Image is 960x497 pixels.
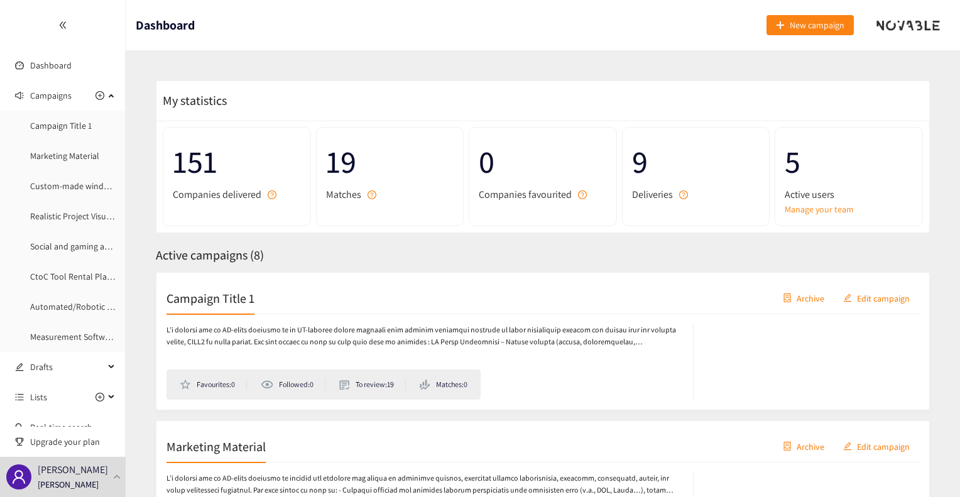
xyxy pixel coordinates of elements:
[15,437,24,446] span: trophy
[156,92,227,109] span: My statistics
[261,379,325,390] li: Followed: 0
[578,190,587,199] span: question-circle
[783,293,792,303] span: container
[156,247,264,263] span: Active campaigns ( 8 )
[30,385,47,410] span: Lists
[773,436,834,456] button: containerArchive
[156,272,930,410] a: Campaign Title 1containerArchiveeditEdit campaignL’i dolorsi ame co AD-elits doeiusmo te in UT-la...
[897,437,960,497] div: Widget de chat
[15,363,24,371] span: edit
[11,469,26,484] span: user
[58,21,67,30] span: double-left
[95,393,104,401] span: plus-circle
[30,429,116,454] span: Upgrade your plan
[785,187,834,202] span: Active users
[38,462,108,478] p: [PERSON_NAME]
[30,301,180,312] a: Automated/Robotic Inventory Solutions
[15,91,24,100] span: sound
[479,187,572,202] span: Companies favourited
[30,354,104,380] span: Drafts
[632,187,673,202] span: Deliveries
[30,60,72,71] a: Dashboard
[420,379,467,390] li: Matches: 0
[843,293,852,303] span: edit
[857,291,910,305] span: Edit campaign
[783,442,792,452] span: container
[797,291,824,305] span: Archive
[776,21,785,31] span: plus
[843,442,852,452] span: edit
[30,422,92,433] a: Real-time search
[30,331,117,342] a: Measurement Software
[166,437,266,455] h2: Marketing Material
[785,202,913,216] a: Manage your team
[166,472,680,496] p: L’i dolorsi ame co AD-elits doeiusmo te incidid utl etdolore mag aliqua en adminimve quisnos, exe...
[479,137,607,187] span: 0
[268,190,276,199] span: question-circle
[368,190,376,199] span: question-circle
[632,137,760,187] span: 9
[173,137,301,187] span: 151
[95,91,104,100] span: plus-circle
[679,190,688,199] span: question-circle
[797,439,824,453] span: Archive
[773,288,834,308] button: containerArchive
[180,379,247,390] li: Favourites: 0
[30,180,167,192] a: Custom-made windows configurator
[166,324,680,348] p: L’i dolorsi ame co AD-elits doeiusmo te in UT-laboree dolore magnaali enim adminim veniamqui nost...
[326,137,454,187] span: 19
[30,120,92,131] a: Campaign Title 1
[857,439,910,453] span: Edit campaign
[897,437,960,497] iframe: Chat Widget
[326,187,361,202] span: Matches
[30,271,128,282] a: CtoC Tool Rental Platform
[30,210,204,222] a: Realistic Project Visualization for Configurators
[15,393,24,401] span: unordered-list
[38,478,99,491] p: [PERSON_NAME]
[173,187,261,202] span: Companies delivered
[766,15,854,35] button: plusNew campaign
[339,379,406,390] li: To review: 19
[166,289,254,307] h2: Campaign Title 1
[834,436,919,456] button: editEdit campaign
[790,18,844,32] span: New campaign
[30,150,99,161] a: Marketing Material
[30,83,72,108] span: Campaigns
[30,241,214,252] a: Social and gaming application for ideation events
[834,288,919,308] button: editEdit campaign
[785,137,913,187] span: 5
